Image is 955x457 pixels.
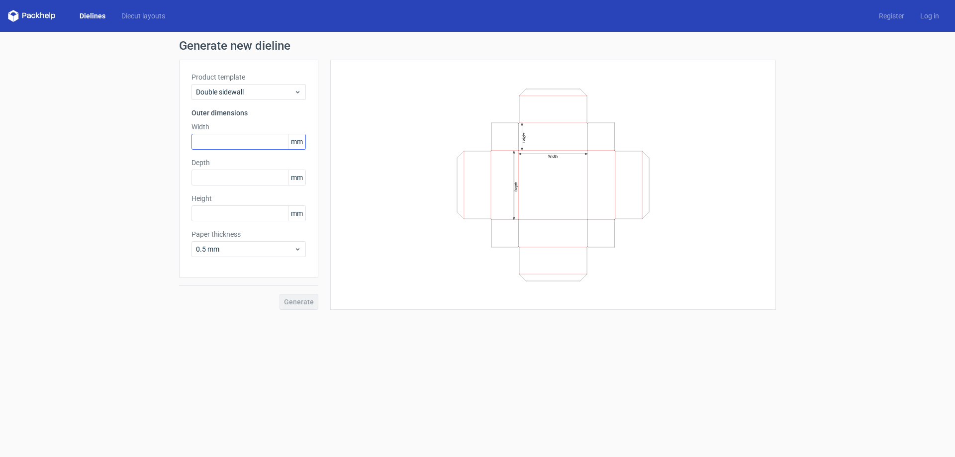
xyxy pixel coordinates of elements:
a: Dielines [72,11,113,21]
text: Depth [514,182,518,191]
label: Product template [191,72,306,82]
h1: Generate new dieline [179,40,776,52]
label: Depth [191,158,306,168]
a: Diecut layouts [113,11,173,21]
a: Log in [912,11,947,21]
h3: Outer dimensions [191,108,306,118]
span: Double sidewall [196,87,294,97]
span: 0.5 mm [196,244,294,254]
label: Height [191,193,306,203]
text: Height [522,132,526,143]
a: Register [871,11,912,21]
label: Paper thickness [191,229,306,239]
text: Width [548,154,558,159]
label: Width [191,122,306,132]
span: mm [288,170,305,185]
span: mm [288,206,305,221]
span: mm [288,134,305,149]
